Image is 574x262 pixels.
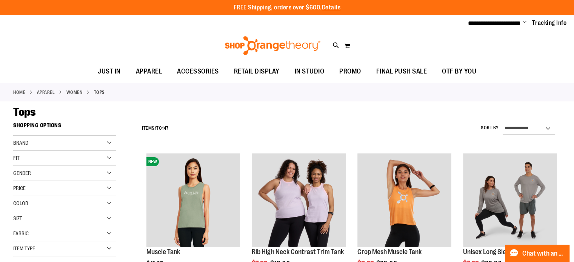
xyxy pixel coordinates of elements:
[322,4,341,11] a: Details
[522,250,565,257] span: Chat with an Expert
[442,63,476,80] span: OTF BY YOU
[13,140,28,146] span: Brand
[532,19,567,27] a: Tracking Info
[98,63,121,80] span: JUST IN
[357,153,451,248] a: Crop Mesh Muscle Tank primary image
[295,63,325,80] span: IN STUDIO
[13,245,35,251] span: Item Type
[13,170,31,176] span: Gender
[234,63,280,80] span: RETAIL DISPLAY
[523,19,526,27] button: Account menu
[66,89,83,96] a: WOMEN
[142,123,169,134] h2: Items to
[94,89,105,96] strong: Tops
[37,89,55,96] a: APPAREL
[376,63,427,80] span: FINAL PUSH SALE
[463,153,557,248] a: Unisex Long Sleeve Mesh Tee primary image
[252,248,343,256] a: Rib High Neck Contrast Trim Tank
[146,248,180,256] a: Muscle Tank
[177,63,219,80] span: ACCESSORIES
[13,89,25,96] a: Home
[463,153,557,247] img: Unisex Long Sleeve Mesh Tee primary image
[146,153,240,248] a: Muscle TankNEW
[224,36,322,55] img: Shop Orangetheory
[357,153,451,247] img: Crop Mesh Muscle Tank primary image
[146,157,159,166] span: NEW
[136,63,162,80] span: APPAREL
[162,126,169,131] span: 147
[13,230,29,236] span: Fabric
[13,200,28,206] span: Color
[357,248,422,256] a: Crop Mesh Muscle Tank
[463,248,543,256] a: Unisex Long Sleeve Mesh Tee
[234,3,341,12] p: FREE Shipping, orders over $600.
[339,63,361,80] span: PROMO
[13,106,35,118] span: Tops
[13,185,26,191] span: Price
[13,119,116,136] strong: Shopping Options
[155,126,157,131] span: 1
[252,153,346,248] a: Rib Tank w/ Contrast Binding primary image
[13,215,22,221] span: Size
[13,155,20,161] span: Fit
[252,153,346,247] img: Rib Tank w/ Contrast Binding primary image
[146,153,240,247] img: Muscle Tank
[505,245,570,262] button: Chat with an Expert
[481,125,499,131] label: Sort By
